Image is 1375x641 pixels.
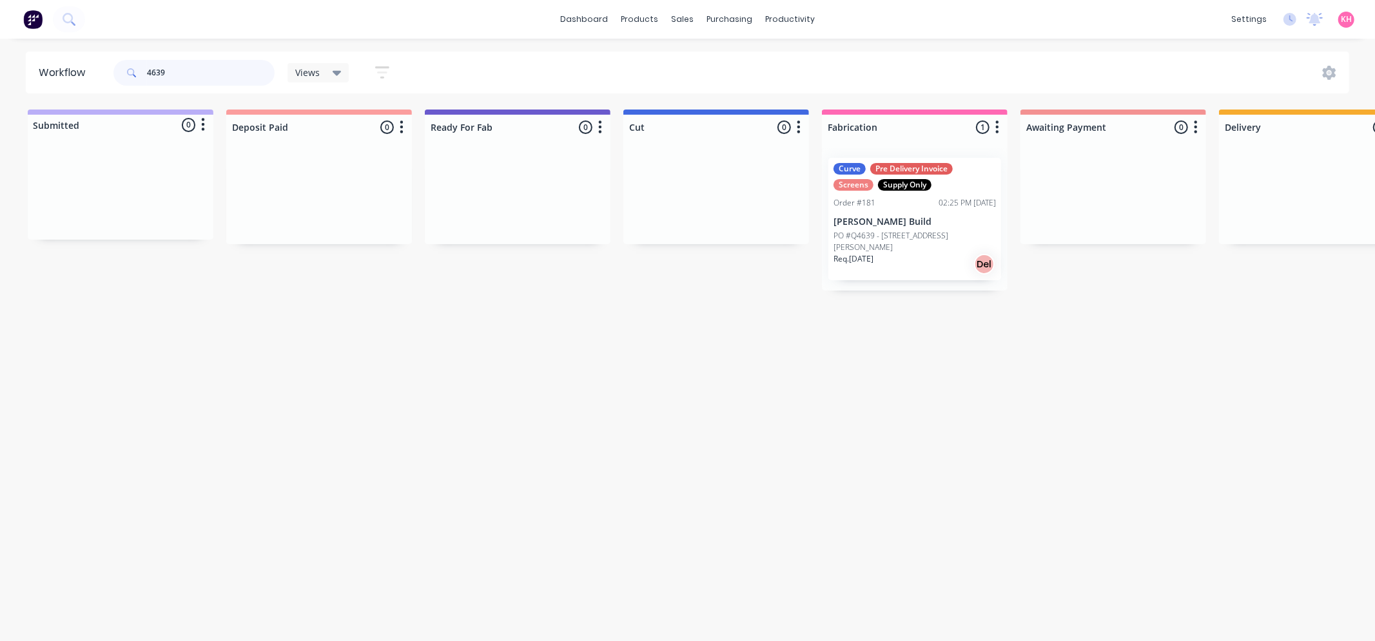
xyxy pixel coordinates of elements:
[834,216,996,227] p: [PERSON_NAME] Build
[828,158,1001,280] div: CurvePre Delivery InvoiceScreensSupply OnlyOrder #18102:25 PM [DATE][PERSON_NAME] BuildPO #Q4639 ...
[295,66,320,79] span: Views
[878,179,931,191] div: Supply Only
[147,60,275,86] input: Search for orders...
[939,197,996,209] div: 02:25 PM [DATE]
[759,10,821,29] div: productivity
[614,10,665,29] div: products
[834,230,996,253] p: PO #Q4639 - [STREET_ADDRESS][PERSON_NAME]
[1341,14,1352,25] span: KH
[554,10,614,29] a: dashboard
[870,163,953,175] div: Pre Delivery Invoice
[834,179,873,191] div: Screens
[700,10,759,29] div: purchasing
[834,197,875,209] div: Order #181
[1225,10,1273,29] div: settings
[834,253,873,265] p: Req. [DATE]
[974,254,995,274] div: Del
[23,10,43,29] img: Factory
[834,163,866,175] div: Curve
[39,65,92,81] div: Workflow
[665,10,700,29] div: sales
